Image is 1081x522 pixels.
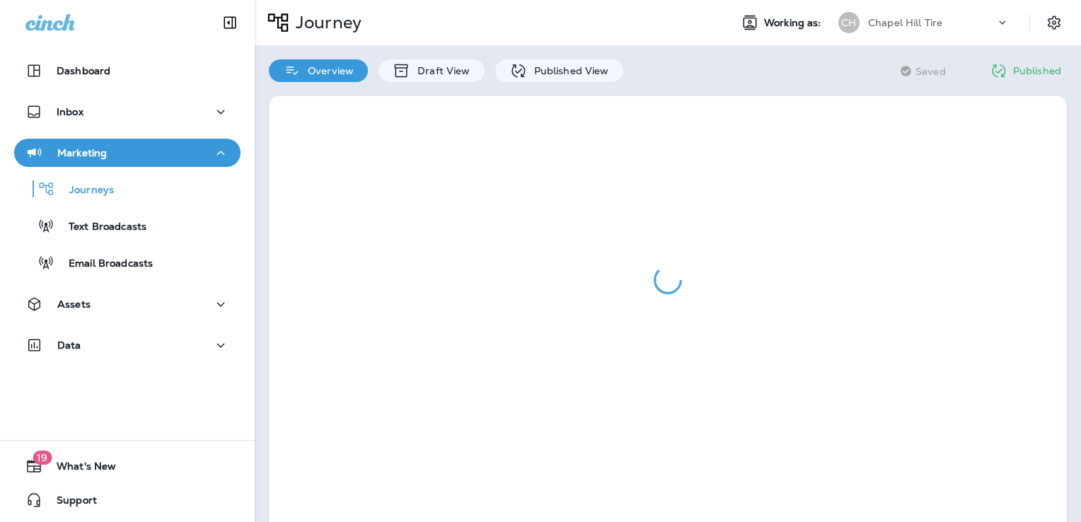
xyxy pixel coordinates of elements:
p: Data [57,340,81,351]
p: Journey [290,12,362,33]
button: Marketing [14,139,241,167]
p: Email Broadcasts [54,257,153,271]
span: Working as: [764,17,824,29]
button: Support [14,486,241,514]
button: Email Broadcasts [14,248,241,277]
button: Collapse Sidebar [210,8,250,37]
span: What's New [42,460,116,477]
p: Chapel Hill Tire [868,17,942,28]
button: Text Broadcasts [14,211,241,240]
span: 19 [33,451,52,465]
button: Data [14,331,241,359]
p: Inbox [57,106,83,117]
p: Assets [57,298,91,310]
button: Journeys [14,174,241,204]
button: Dashboard [14,57,241,85]
button: Assets [14,290,241,318]
p: Published [1013,65,1061,76]
div: CH [838,12,860,33]
button: 19What's New [14,452,241,480]
p: Overview [301,65,354,76]
button: Settings [1041,10,1067,35]
p: Published View [527,65,609,76]
p: Journeys [55,184,114,197]
p: Marketing [57,147,107,158]
p: Draft View [410,65,470,76]
span: Saved [915,66,946,77]
p: Text Broadcasts [54,221,146,234]
p: Dashboard [57,65,110,76]
span: Support [42,494,97,511]
button: Inbox [14,98,241,126]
